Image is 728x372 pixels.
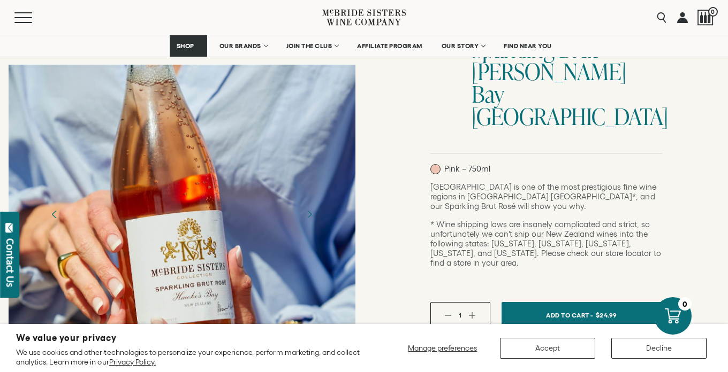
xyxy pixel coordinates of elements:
[170,35,207,57] a: SHOP
[357,42,422,50] span: AFFILIATE PROGRAM
[546,307,593,323] span: Add To Cart -
[295,200,323,228] button: Next
[401,338,484,359] button: Manage preferences
[430,182,656,211] span: [GEOGRAPHIC_DATA] is one of the most prestigious fine wine regions in [GEOGRAPHIC_DATA] [GEOGRAPH...
[500,338,595,359] button: Accept
[177,42,195,50] span: SHOP
[442,42,479,50] span: OUR STORY
[408,344,477,352] span: Manage preferences
[678,297,692,311] div: 0
[5,238,16,287] div: Contact Us
[350,35,429,57] a: AFFILIATE PROGRAM
[708,7,718,17] span: 0
[16,347,367,367] p: We use cookies and other technologies to personalize your experience, perform marketing, and coll...
[286,42,332,50] span: JOIN THE CLUB
[16,334,367,343] h2: We value your privacy
[213,35,274,57] a: OUR BRANDS
[596,307,617,323] span: $24.99
[459,312,461,319] span: 1
[430,220,661,267] span: * Wine shipping laws are insanely complicated and strict, so unfortunately we can’t ship our New ...
[279,35,345,57] a: JOIN THE CLUB
[497,35,559,57] a: FIND NEAR YOU
[14,12,53,23] button: Mobile Menu Trigger
[502,302,662,329] button: Add To Cart - $24.99
[430,164,490,174] p: Pink – 750ml
[219,42,261,50] span: OUR BRANDS
[504,42,552,50] span: FIND NEAR YOU
[109,358,156,366] a: Privacy Policy.
[39,199,70,229] button: Previous
[611,338,707,359] button: Decline
[435,35,492,57] a: OUR STORY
